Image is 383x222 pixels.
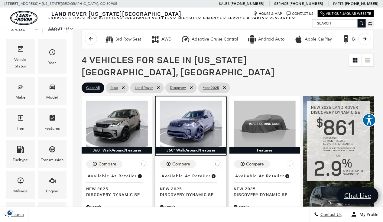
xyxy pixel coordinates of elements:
[160,204,222,210] div: Pricing Details - Discovery Dynamic SE
[38,171,67,199] div: EngineEngine
[38,77,67,105] div: ModelModel
[244,33,288,46] button: Android AutoAndroid Auto
[105,35,114,44] div: 3rd Row Seat
[346,207,383,222] button: Open user profile menu
[291,33,335,46] button: Apple CarPlayApple CarPlay
[313,20,365,27] input: Search
[86,172,148,197] a: Available at RetailerNew 2025Discovery Dynamic SE
[274,2,288,6] span: Service
[234,191,291,197] span: Discovery Dynamic SE
[15,94,25,101] div: Make
[287,160,296,172] button: Save Vehicle
[362,113,376,128] aside: Accessibility Help Desk
[359,33,371,45] button: scroll right
[49,82,56,94] span: Model
[6,25,30,33] input: Minimum
[234,204,296,210] div: Pricing Details - Discovery Dynamic SE
[5,2,117,6] a: [STREET_ADDRESS] • [US_STATE][GEOGRAPHIC_DATA], CO 80905
[161,37,171,42] div: AWD
[345,1,378,6] a: [PHONE_NUMBER]
[17,113,24,125] span: Trim
[6,140,35,168] div: FueltypeFueltype
[99,162,116,167] div: Compare
[160,191,217,197] span: Discovery Dynamic SE
[17,144,24,157] span: Fueltype
[170,84,186,92] span: Discovery
[48,13,312,34] nav: Main Navigation
[333,2,344,6] span: Parts
[51,10,181,17] span: Land Rover [US_STATE][GEOGRAPHIC_DATA]
[155,147,226,154] div: 360° WalkAround/Features
[10,11,37,25] a: land-rover
[88,173,137,179] span: Available at Retailer
[203,84,219,92] span: 2025
[17,125,24,132] div: Trim
[253,11,282,16] a: Hours & Map
[38,140,67,168] div: TransmissionTransmission
[17,44,24,56] span: Vehicle
[213,160,222,172] button: Save Vehicle
[234,186,291,191] span: New 2025
[49,144,56,157] span: Transmission
[124,13,177,24] a: Pre-Owned Vehicles
[151,35,160,44] div: AWD
[319,212,342,217] span: Contact Us
[48,60,56,66] div: Year
[352,37,382,42] div: Backup Camera
[161,173,211,179] span: Available at Retailer
[234,160,270,168] button: Compare Vehicle
[17,82,24,94] span: Make
[48,13,87,24] a: EXPRESS STORE
[357,212,378,217] span: My Profile
[86,186,143,191] span: New 2025
[160,160,196,168] button: Compare Vehicle
[115,37,141,42] div: 3rd Row Seat
[235,173,285,179] span: Available at Retailer
[13,157,28,163] div: Fueltype
[48,24,74,34] a: About Us
[3,210,17,216] section: Click to Open Cookie Consent Modal
[49,175,56,188] span: Engine
[231,1,264,6] a: [PHONE_NUMBER]
[285,173,290,179] span: Vehicle is in stock and ready for immediate delivery. Due to demand, availability is subject to c...
[87,13,124,24] a: New Vehicles
[110,84,118,92] span: false
[181,35,190,44] div: Adaptive Cruise Control
[82,54,275,78] span: 4 Vehicles for Sale in [US_STATE][GEOGRAPHIC_DATA], [GEOGRAPHIC_DATA]
[46,188,58,194] div: Engine
[6,108,35,136] div: TrimTrim
[160,101,222,147] img: 2025 LAND ROVER Discovery Dynamic SE
[86,101,148,147] img: 2025 LAND ROVER Discovery Dynamic SE
[192,37,238,42] div: Adaptive Cruise Control
[139,160,148,172] button: Save Vehicle
[160,186,217,191] span: New 2025
[85,33,97,45] button: scroll left
[38,39,67,74] div: YearYear
[102,33,144,46] button: 3rd Row Seat3rd Row Seat
[6,77,35,105] div: MakeMake
[49,113,56,125] span: Features
[6,171,35,199] div: MileageMileage
[135,84,153,92] span: Land Rover
[86,191,143,197] span: Discovery Dynamic SE
[6,39,35,74] div: VehicleVehicle Status
[148,33,175,46] button: AWDAWD
[44,125,60,132] div: Features
[177,13,203,24] a: Specials
[47,94,58,101] div: Model
[294,35,303,44] div: Apple CarPlay
[86,160,122,168] button: Compare Vehicle
[229,147,300,154] div: Features
[38,108,67,136] div: FeaturesFeatures
[234,172,296,197] a: Available at RetailerNew 2025Discovery Dynamic SE
[48,10,185,17] a: Land Rover [US_STATE][GEOGRAPHIC_DATA]
[160,172,222,197] a: Available at RetailerNew 2025Discovery Dynamic SE
[11,56,30,70] div: Vehicle Status
[287,11,313,16] a: Contact Us
[349,54,361,66] a: Grid View
[258,37,284,42] div: Android Auto
[137,173,142,179] span: Vehicle is in stock and ready for immediate delivery. Due to demand, availability is subject to c...
[320,11,371,16] a: Visit Our Jaguar Website
[17,175,24,188] span: Mileage
[246,162,264,167] div: Compare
